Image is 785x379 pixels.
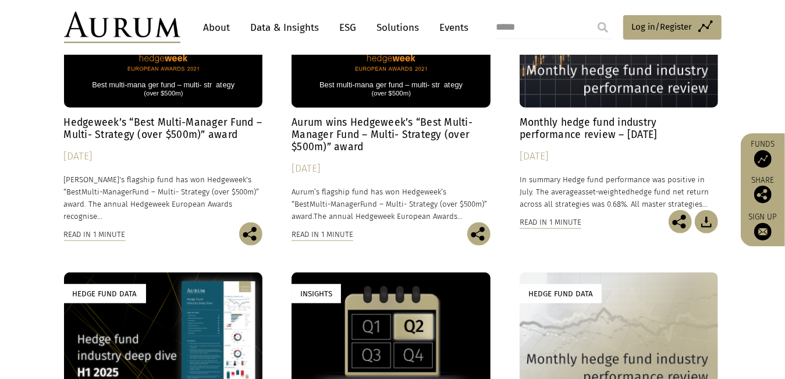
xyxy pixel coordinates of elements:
[754,223,772,240] img: Sign up to our newsletter
[310,200,360,208] span: Multi-Manager
[292,116,491,153] h4: Aurum wins Hedgeweek’s “Best Multi-Manager Fund – Multi- Strategy (over $500m)” award
[632,20,692,34] span: Log in/Register
[520,116,719,141] h4: Monthly hedge fund industry performance review – [DATE]
[754,150,772,168] img: Access Funds
[292,186,491,222] p: Aurum’s flagship fund has won Hedgeweek’s “Best Fund – Multi- Strategy (over $500m)” award.The an...
[623,15,722,40] a: Log in/Register
[520,148,719,165] div: [DATE]
[520,216,581,229] div: Read in 1 minute
[591,16,614,39] input: Submit
[371,17,425,38] a: Solutions
[669,210,692,233] img: Share this post
[64,228,126,241] div: Read in 1 minute
[292,161,491,177] div: [DATE]
[64,148,263,165] div: [DATE]
[754,186,772,203] img: Share this post
[245,17,325,38] a: Data & Insights
[82,187,133,196] span: Multi-Manager
[64,116,263,141] h4: Hedgeweek’s “Best Multi-Manager Fund – Multi- Strategy (over $500m)” award
[467,222,491,246] img: Share this post
[747,139,779,168] a: Funds
[578,187,630,196] span: asset-weighted
[292,228,353,241] div: Read in 1 minute
[198,17,236,38] a: About
[292,284,341,303] div: Insights
[334,17,363,38] a: ESG
[747,176,779,203] div: Share
[239,222,262,246] img: Share this post
[434,17,469,38] a: Events
[520,173,719,210] p: In summary Hedge fund performance was positive in July. The average hedge fund net return across ...
[520,284,602,303] div: Hedge Fund Data
[695,210,718,233] img: Download Article
[747,212,779,240] a: Sign up
[64,12,180,43] img: Aurum
[64,284,146,303] div: Hedge Fund Data
[64,173,263,223] p: [PERSON_NAME]'s flagship fund has won Hedgeweek's “Best Fund – Multi- Strategy (over $500m)” awar...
